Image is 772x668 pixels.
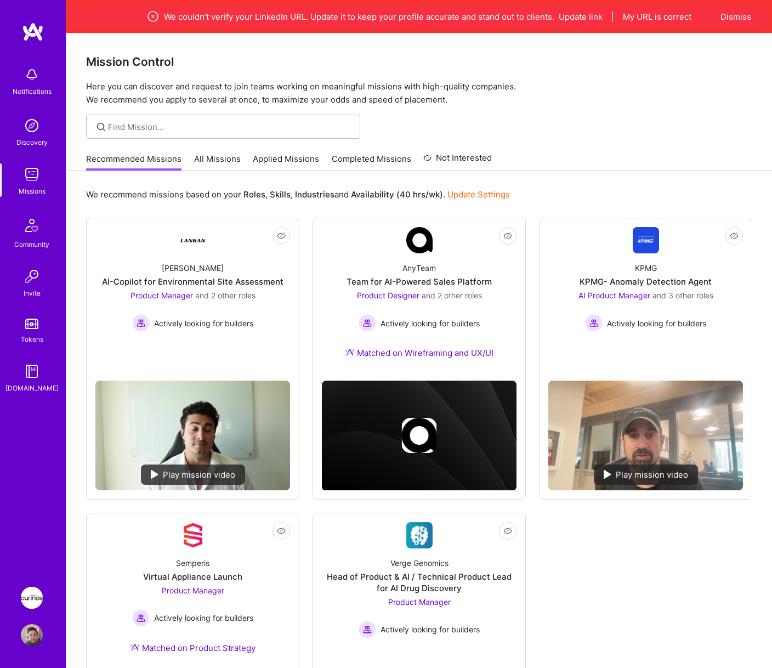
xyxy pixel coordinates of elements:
[21,115,43,137] img: discovery
[162,262,224,274] div: [PERSON_NAME]
[295,189,334,200] b: Industries
[130,642,256,654] div: Matched on Product Strategy
[130,291,193,300] span: Product Manager
[132,314,150,332] img: Actively looking for builders
[322,227,516,372] a: Company LogoAnyTeamTeam for AI-Powered Sales PlatformProduct Designer and 2 other rolesActively l...
[578,291,650,300] span: AI Product Manager
[351,189,443,200] b: Availability (40 hrs/wk)
[86,189,510,200] p: We recommend missions based on your , , and .
[357,291,419,300] span: Product Designer
[19,212,45,239] img: Community
[730,231,739,240] i: icon EyeClosed
[332,153,411,171] a: Completed Missions
[406,227,433,253] img: Company Logo
[253,153,319,171] a: Applied Missions
[277,231,286,240] i: icon EyeClosed
[720,11,751,22] button: Dismiss
[623,11,691,22] button: My URL is correct
[359,314,376,332] img: Actively looking for builders
[86,80,752,106] p: Here you can discover and request to join teams working on meaningful missions with high-quality ...
[86,55,752,69] h3: Mission Control
[607,318,706,329] span: Actively looking for builders
[180,227,206,253] img: Company Logo
[345,348,354,356] img: Ateam Purple Icon
[95,227,290,372] a: Company Logo[PERSON_NAME]AI-Copilot for Environmental Site AssessmentProduct Manager and 2 other ...
[402,418,437,453] img: Company logo
[604,470,611,479] img: play
[95,522,290,667] a: Company LogoSemperisVirtual Appliance LaunchProduct Manager Actively looking for buildersActively...
[277,527,286,535] i: icon EyeClosed
[195,291,256,300] span: and 2 other roles
[86,153,181,171] a: Recommended Missions
[21,360,43,382] img: guide book
[611,11,614,22] span: |
[102,276,283,287] div: AI-Copilot for Environmental Site Assessment
[633,227,659,253] img: Company Logo
[322,381,516,491] img: cover
[95,381,290,490] img: No Mission
[5,382,59,394] div: [DOMAIN_NAME]
[503,231,512,240] i: icon EyeClosed
[580,276,712,287] div: KPMG- Anomaly Detection Agent
[388,597,451,607] span: Product Manager
[162,586,224,595] span: Product Manager
[21,163,43,185] img: teamwork
[143,571,242,582] div: Virtual Appliance Launch
[13,86,52,97] div: Notifications
[381,318,480,329] span: Actively looking for builders
[406,522,433,548] img: Company Logo
[151,470,158,479] img: play
[652,291,713,300] span: and 3 other roles
[322,522,516,649] a: Company LogoVerge GenomicsHead of Product & AI / Technical Product Lead for AI Drug DiscoveryProd...
[108,121,352,133] input: Find Mission...
[21,64,43,86] img: bell
[18,587,46,609] a: Curinos: Transforming Data Delivery in Financial Services
[18,624,46,646] a: User Avatar
[270,189,291,200] b: Skills
[180,522,206,548] img: Company Logo
[635,262,657,274] div: KPMG
[21,265,43,287] img: Invite
[25,319,38,329] img: tokens
[14,239,49,250] div: Community
[503,527,512,535] i: icon EyeClosed
[548,227,743,372] a: Company LogoKPMGKPMG- Anomaly Detection AgentAI Product Manager and 3 other rolesActively looking...
[130,643,139,652] img: Ateam Purple Icon
[243,189,265,200] b: Roles
[132,609,150,627] img: Actively looking for builders
[154,612,253,624] span: Actively looking for builders
[594,465,698,485] div: Play mission video
[21,624,43,646] img: User Avatar
[381,624,480,635] span: Actively looking for builders
[359,621,376,638] img: Actively looking for builders
[141,465,245,485] div: Play mission video
[585,314,603,332] img: Actively looking for builders
[322,571,516,594] div: Head of Product & AI / Technical Product Lead for AI Drug Discovery
[16,137,48,148] div: Discovery
[347,276,492,287] div: Team for AI-Powered Sales Platform
[21,587,43,609] img: Curinos: Transforming Data Delivery in Financial Services
[123,10,715,23] div: We couldn’t verify your LinkedIn URL. Update it to keep your profile accurate and stand out to cl...
[194,153,241,171] a: All Missions
[559,11,603,22] button: Update link
[21,333,43,345] div: Tokens
[24,287,41,299] div: Invite
[95,121,107,133] i: icon SearchGrey
[176,557,209,569] div: Semperis
[390,557,449,569] div: Verge Genomics
[345,347,493,359] div: Matched on Wireframing and UX/UI
[154,318,253,329] span: Actively looking for builders
[422,291,482,300] span: and 2 other roles
[19,185,46,197] div: Missions
[402,262,436,274] div: AnyTeam
[22,22,44,42] img: logo
[447,189,510,200] a: Update Settings
[548,381,743,490] img: No Mission
[423,151,492,171] a: Not Interested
